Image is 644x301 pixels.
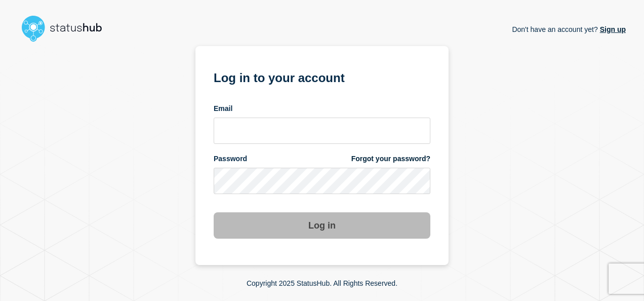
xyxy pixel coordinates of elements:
[512,17,626,42] p: Don't have an account yet?
[247,279,397,287] p: Copyright 2025 StatusHub. All Rights Reserved.
[214,104,232,114] span: Email
[214,118,430,144] input: email input
[351,154,430,164] a: Forgot your password?
[214,168,430,194] input: password input
[598,25,626,33] a: Sign up
[18,12,114,45] img: StatusHub logo
[214,212,430,239] button: Log in
[214,67,430,86] h1: Log in to your account
[214,154,247,164] span: Password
